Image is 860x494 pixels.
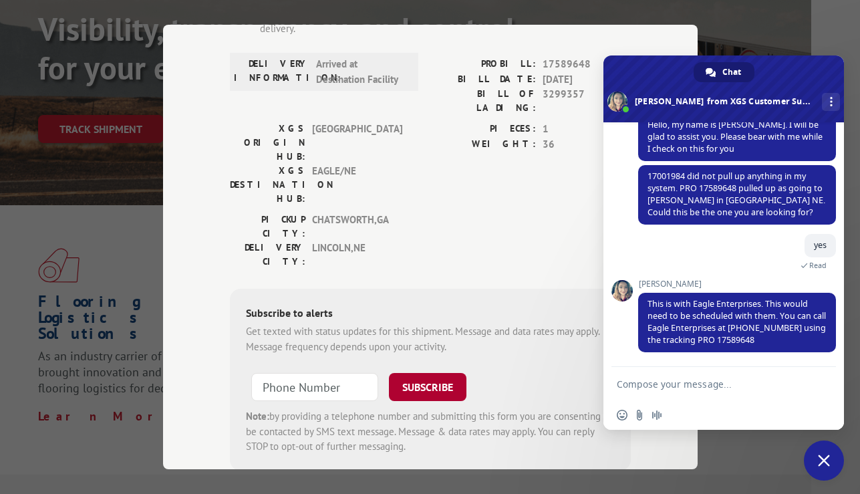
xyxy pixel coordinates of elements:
span: Hello, my name is [PERSON_NAME]. I will be glad to assist you. Please bear with me while I check ... [648,119,823,154]
span: [GEOGRAPHIC_DATA] [312,122,402,164]
label: BILL DATE: [430,72,536,88]
span: 1 [543,122,631,137]
a: Chat [694,62,754,82]
span: Audio message [652,410,662,420]
span: CHATSWORTH , GA [312,213,402,241]
span: Arrived at Destination Facility [316,57,406,87]
span: yes [814,239,827,251]
span: This is with Eagle Enterprises. This would need to be scheduled with them. You can call Eagle Ent... [648,298,826,346]
label: PROBILL: [430,57,536,72]
span: Insert an emoji [617,410,627,420]
label: PICKUP CITY: [230,213,305,241]
span: EAGLE/NE [312,164,402,206]
textarea: Compose your message... [617,367,804,400]
span: [DATE] [543,72,631,88]
span: LINCOLN , NE [312,241,402,269]
div: by providing a telephone number and submitting this form you are consenting to be contacted by SM... [246,409,615,455]
div: Subscribe to alerts [246,305,615,324]
label: PIECES: [430,122,536,137]
span: 3299357 [543,87,631,115]
span: Read [809,261,827,270]
span: Send a file [634,410,645,420]
label: WEIGHT: [430,137,536,152]
span: 36 [543,137,631,152]
span: [PERSON_NAME] [638,279,836,289]
label: XGS DESTINATION HUB: [230,164,305,206]
button: SUBSCRIBE [389,373,466,401]
label: DELIVERY INFORMATION: [234,57,309,87]
span: 17001984 did not pull up anything in my system. PRO 17589648 pulled up as going to [PERSON_NAME] ... [648,170,825,218]
a: Close chat [804,441,844,481]
span: 17589648 [543,57,631,72]
span: Chat [722,62,741,82]
input: Phone Number [251,373,378,401]
label: XGS ORIGIN HUB: [230,122,305,164]
strong: Note: [246,410,269,422]
div: Get texted with status updates for this shipment. Message and data rates may apply. Message frequ... [246,324,615,354]
label: BILL OF LADING: [430,87,536,115]
label: DELIVERY CITY: [230,241,305,269]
